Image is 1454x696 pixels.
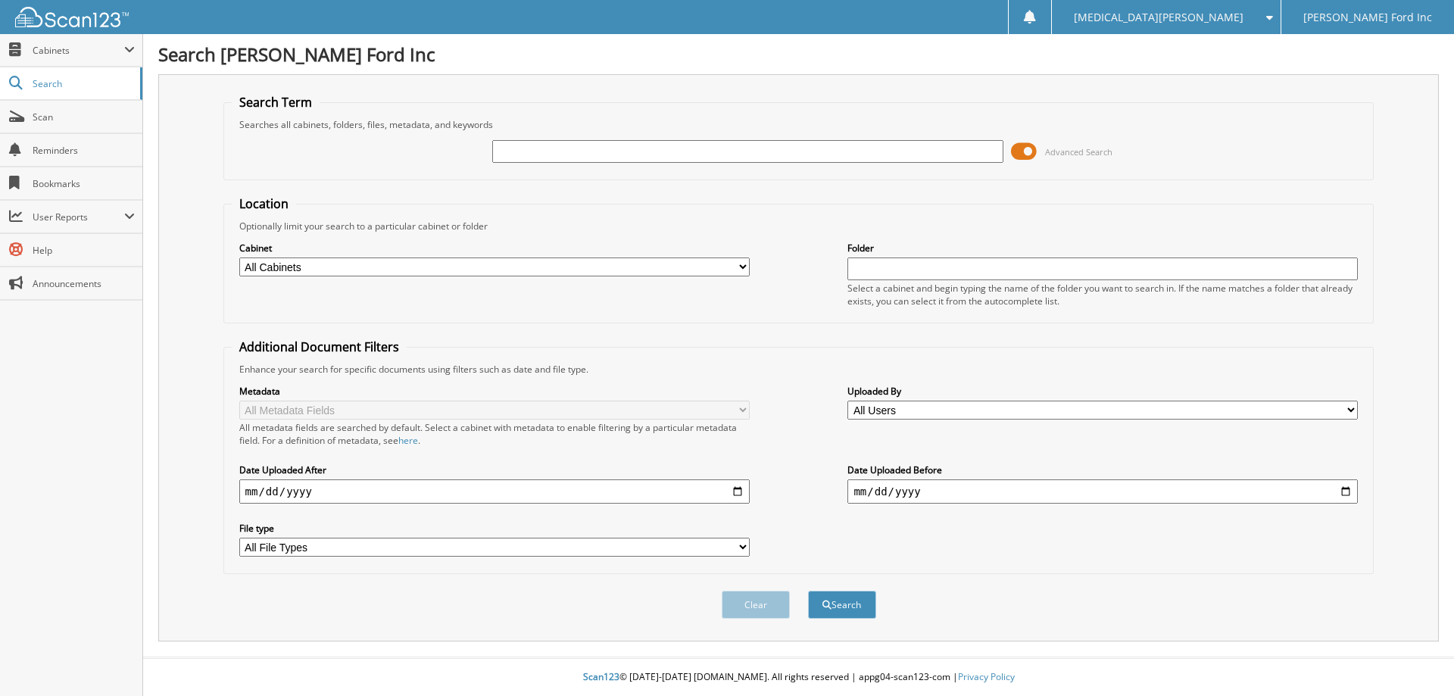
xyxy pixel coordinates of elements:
[239,242,750,254] label: Cabinet
[239,479,750,504] input: start
[958,670,1015,683] a: Privacy Policy
[232,220,1366,233] div: Optionally limit your search to a particular cabinet or folder
[239,522,750,535] label: File type
[158,42,1439,67] h1: Search [PERSON_NAME] Ford Inc
[33,177,135,190] span: Bookmarks
[398,434,418,447] a: here
[33,144,135,157] span: Reminders
[33,44,124,57] span: Cabinets
[15,7,129,27] img: scan123-logo-white.svg
[232,195,296,212] legend: Location
[239,421,750,447] div: All metadata fields are searched by default. Select a cabinet with metadata to enable filtering b...
[847,282,1358,307] div: Select a cabinet and begin typing the name of the folder you want to search in. If the name match...
[232,339,407,355] legend: Additional Document Filters
[33,277,135,290] span: Announcements
[1045,146,1112,158] span: Advanced Search
[239,385,750,398] label: Metadata
[239,463,750,476] label: Date Uploaded After
[232,118,1366,131] div: Searches all cabinets, folders, files, metadata, and keywords
[33,77,133,90] span: Search
[808,591,876,619] button: Search
[1303,13,1432,22] span: [PERSON_NAME] Ford Inc
[232,94,320,111] legend: Search Term
[232,363,1366,376] div: Enhance your search for specific documents using filters such as date and file type.
[847,479,1358,504] input: end
[847,463,1358,476] label: Date Uploaded Before
[847,242,1358,254] label: Folder
[583,670,619,683] span: Scan123
[847,385,1358,398] label: Uploaded By
[143,659,1454,696] div: © [DATE]-[DATE] [DOMAIN_NAME]. All rights reserved | appg04-scan123-com |
[1074,13,1243,22] span: [MEDICAL_DATA][PERSON_NAME]
[33,244,135,257] span: Help
[33,211,124,223] span: User Reports
[722,591,790,619] button: Clear
[33,111,135,123] span: Scan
